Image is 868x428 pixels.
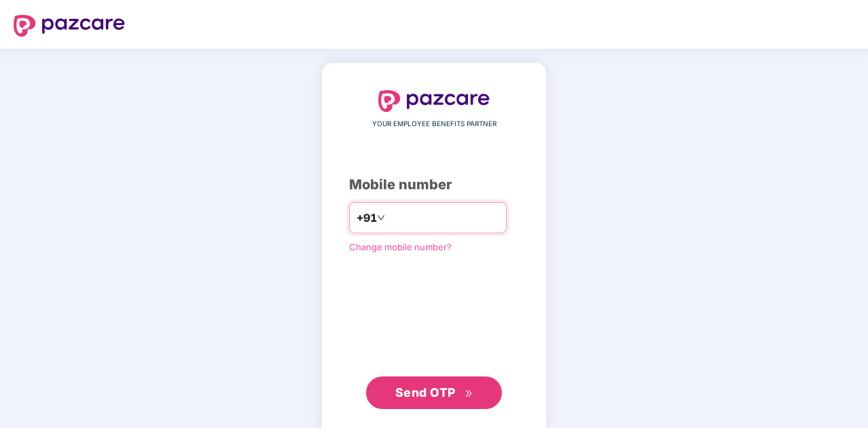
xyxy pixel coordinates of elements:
[366,376,502,409] button: Send OTPdouble-right
[395,385,456,400] span: Send OTP
[357,210,377,227] span: +91
[14,15,125,37] img: logo
[349,174,519,195] div: Mobile number
[465,389,473,398] span: double-right
[349,241,452,252] a: Change mobile number?
[377,214,385,222] span: down
[378,90,490,112] img: logo
[372,119,496,130] span: YOUR EMPLOYEE BENEFITS PARTNER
